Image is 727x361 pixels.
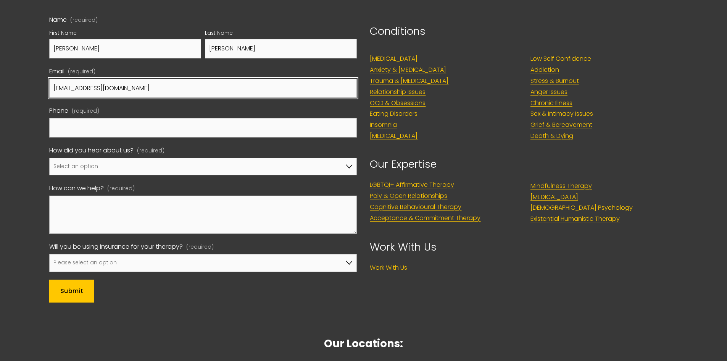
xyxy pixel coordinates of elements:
[370,87,426,98] a: Relationship Issues
[370,108,418,120] a: Eating Disorders
[49,15,67,26] span: Name
[107,184,135,194] span: (required)
[370,180,454,191] a: LGBTQI+ Affirmative Therapy
[70,18,98,23] span: (required)
[370,22,678,40] p: Conditions
[530,87,567,98] a: Anger Issues
[186,243,214,252] span: (required)
[370,120,397,131] a: Insomnia
[370,213,480,224] a: Acceptance & Commitment Therapy
[49,29,201,39] div: First Name
[530,192,578,203] a: [MEDICAL_DATA]
[49,254,357,272] select: Will you be using insurance for your therapy?
[530,214,620,225] a: Existential Humanistic Therapy
[530,76,579,87] a: Stress & Burnout
[49,183,104,194] span: How can we help?
[49,66,64,77] span: Email
[49,280,95,303] button: SubmitSubmit
[137,146,164,156] span: (required)
[370,238,678,256] p: Work With Us
[530,53,591,65] a: Low Self Confidence
[370,98,426,109] a: OCD & Obsessions
[530,131,573,142] a: Death & Dying
[49,145,134,156] span: How did you hear about us?
[370,191,447,202] a: Poly & Open Relationships
[530,98,572,109] a: Chronic Illness
[324,336,403,351] strong: Our Locations:
[370,155,517,173] p: Our Expertise
[370,65,446,76] a: Anxiety & [MEDICAL_DATA]
[530,108,593,120] a: Sex & Intimacy Issues
[60,287,83,295] span: Submit
[370,131,418,142] a: [MEDICAL_DATA]
[530,202,633,214] a: [DEMOGRAPHIC_DATA] Psychology
[49,105,68,117] span: Phone
[370,53,418,65] a: [MEDICAL_DATA]
[530,120,592,131] a: Grief & Bereavement
[49,158,357,176] select: How did you hear about us?
[72,107,99,116] span: (required)
[49,241,183,253] span: Will you be using insurance for your therapy?
[370,262,407,274] a: Work With Us
[68,67,95,77] span: (required)
[205,29,357,39] div: Last Name
[370,202,461,213] a: Cognitive Behavioural Therapy
[530,65,559,76] a: Addiction
[530,181,592,192] a: Mindfulness Therapy
[370,76,448,87] a: Trauma & [MEDICAL_DATA]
